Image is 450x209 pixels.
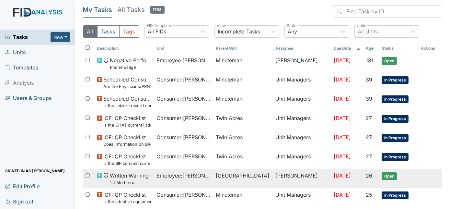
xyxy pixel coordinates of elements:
span: Twin Acres [216,114,243,122]
span: [DATE] [334,134,351,141]
th: Toggle SortBy [331,43,363,54]
div: Incomplete Tasks [218,28,260,35]
span: In Progress [382,95,409,103]
small: 1st Med error [110,179,149,186]
span: 1793 [150,6,165,14]
button: New [51,32,70,42]
span: Minuteman [216,76,242,83]
span: ICF: QP Checklist Is the BIP consent current? (document the date, BIP number in the comment section) [103,153,151,166]
span: Employee : [PERSON_NAME][GEOGRAPHIC_DATA] [156,56,211,64]
th: Toggle SortBy [154,43,213,54]
span: Twin Acres [216,153,243,160]
h5: My Tasks [83,5,112,14]
span: [DATE] [334,115,351,121]
div: Any [288,28,297,35]
span: 39 [366,76,372,83]
input: Toggle All Rows Selected [86,45,90,50]
span: [DATE] [334,76,351,83]
span: 27 [366,153,372,160]
small: Are the Physicians/PRN orders updated every 90 days? [103,83,151,90]
span: Consumer : [PERSON_NAME] [156,153,211,160]
small: Is the seizure record current? [103,103,151,109]
span: [DATE] [334,172,351,179]
th: Toggle SortBy [94,43,154,54]
span: Twin Acres [216,133,243,141]
td: Unit Managers [273,92,331,111]
span: ICF: QP Checklist Does information on BIP and consent match? [103,133,151,147]
td: [PERSON_NAME] [273,54,331,73]
span: Minuteman [216,56,242,64]
span: Consumer : [PERSON_NAME][GEOGRAPHIC_DATA] [156,191,211,199]
span: ICF: QP Checklist Is the adaptive equipment consent current? (document the date in the comment se... [103,191,151,205]
input: Find Task by ID [333,5,442,18]
span: Open [382,57,397,65]
h5: All Tasks [118,5,165,14]
a: Tasks [5,33,51,41]
span: Minuteman [216,95,242,103]
span: Consumer : [PERSON_NAME] [156,133,211,141]
span: Negative Performance Review Phone usage [110,56,151,70]
span: Scheduled Consumer Chart Review Is the seizure record current? [103,95,151,109]
button: Tasks [97,25,120,38]
span: [DATE] [334,95,351,102]
span: Edit Profile [5,181,40,191]
span: Templates [5,63,38,73]
button: All [83,25,98,38]
span: Consumer : [PERSON_NAME] [156,95,211,103]
span: Sign out [5,196,33,206]
span: In Progress [382,191,409,199]
span: Employee : [PERSON_NAME] [156,172,211,179]
span: Scheduled Consumer Chart Review Are the Physicians/PRN orders updated every 90 days? [103,76,151,90]
small: Phone usage [110,64,151,70]
div: All FIDs [148,28,167,35]
span: Written Warning 1st Med error [110,172,149,186]
span: [DATE] [334,191,351,198]
span: 26 [366,172,372,179]
td: Unit Managers [273,131,331,150]
span: [DATE] [334,57,351,64]
span: In Progress [382,115,409,123]
button: Tags [119,25,139,38]
span: [DATE] [334,153,351,160]
small: Does information on BIP and consent match? [103,141,151,147]
span: Consumer : [PERSON_NAME] [156,114,211,122]
span: [GEOGRAPHIC_DATA] [216,172,269,179]
div: All Units [358,28,378,35]
span: 39 [366,95,372,102]
span: 25 [366,191,372,198]
th: Toggle SortBy [379,43,418,54]
th: Toggle SortBy [213,43,273,54]
span: Signed in as [PERSON_NAME] [5,166,65,176]
span: Open [382,172,397,180]
span: In Progress [382,76,409,84]
td: Unit Managers [273,150,331,169]
div: Type filter [83,25,139,38]
th: Toggle SortBy [363,43,379,54]
small: Is the CHAT current? (document the date in the comment section) [103,122,151,128]
td: Unit Managers [273,188,331,207]
span: 27 [366,115,372,121]
th: Actions [418,43,442,54]
span: 181 [366,57,374,64]
small: Is the BIP consent current? (document the date, BIP number in the comment section) [103,160,151,166]
td: [PERSON_NAME] [273,169,331,188]
span: Users & Groups [5,93,52,103]
span: Consumer : [PERSON_NAME] [156,76,211,83]
span: ICF: QP Checklist Is the CHAT current? (document the date in the comment section) [103,114,151,128]
td: Unit Managers [273,112,331,131]
th: Assignee [273,43,331,54]
span: Minuteman [216,191,242,199]
small: Is the adaptive equipment consent current? (document the date in the comment section) [103,199,151,205]
span: In Progress [382,153,409,161]
span: In Progress [382,134,409,142]
td: Unit Managers [273,73,331,92]
span: 27 [366,134,372,141]
span: Units [5,47,26,57]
